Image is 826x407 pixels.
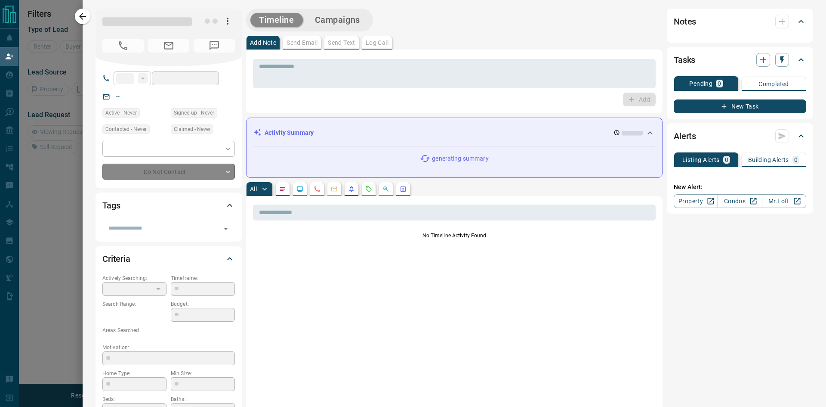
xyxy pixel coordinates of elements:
[432,154,488,163] p: generating summary
[794,157,798,163] p: 0
[253,232,656,239] p: No Timeline Activity Found
[148,39,189,53] span: No Email
[674,15,696,28] h2: Notes
[674,194,718,208] a: Property
[331,186,338,193] svg: Emails
[174,125,210,134] span: Claimed - Never
[102,308,166,322] p: -- - --
[279,186,286,193] svg: Notes
[194,39,235,53] span: No Number
[102,39,144,53] span: No Number
[748,157,789,163] p: Building Alerts
[171,300,235,308] p: Budget:
[102,326,235,334] p: Areas Searched:
[758,81,789,87] p: Completed
[102,249,235,269] div: Criteria
[265,128,314,137] p: Activity Summary
[102,395,166,403] p: Beds:
[102,344,235,351] p: Motivation:
[102,252,130,266] h2: Criteria
[105,109,137,117] span: Active - Never
[102,195,235,216] div: Tags
[296,186,303,193] svg: Lead Browsing Activity
[674,183,806,192] p: New Alert:
[348,186,355,193] svg: Listing Alerts
[102,199,120,212] h2: Tags
[689,81,712,87] p: Pending
[171,370,235,377] p: Min Size:
[250,40,276,46] p: Add Note
[250,186,257,192] p: All
[314,186,321,193] svg: Calls
[382,186,389,193] svg: Opportunities
[102,274,166,282] p: Actively Searching:
[400,186,407,193] svg: Agent Actions
[250,13,303,27] button: Timeline
[174,109,214,117] span: Signed up - Never
[102,370,166,377] p: Home Type:
[718,194,762,208] a: Condos
[253,125,655,141] div: Activity Summary
[674,11,806,32] div: Notes
[718,81,721,87] p: 0
[306,13,369,27] button: Campaigns
[365,186,372,193] svg: Requests
[762,194,806,208] a: Mr.Loft
[102,164,235,180] div: Do Not Contact
[116,93,120,100] a: --
[674,126,806,146] div: Alerts
[725,157,728,163] p: 0
[220,223,232,235] button: Open
[105,125,147,134] span: Contacted - Never
[682,157,720,163] p: Listing Alerts
[102,300,166,308] p: Search Range:
[674,53,695,67] h2: Tasks
[171,274,235,282] p: Timeframe:
[674,50,806,70] div: Tasks
[674,99,806,113] button: New Task
[674,129,696,143] h2: Alerts
[171,395,235,403] p: Baths:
